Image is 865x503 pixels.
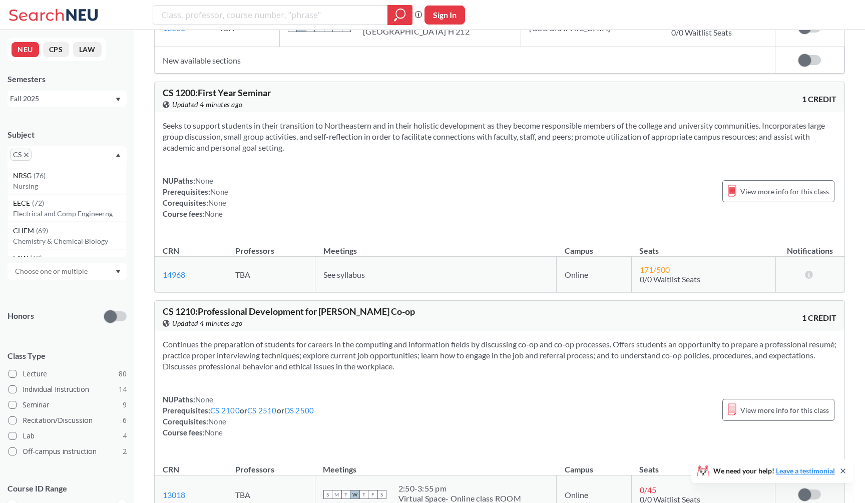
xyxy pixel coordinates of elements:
[8,483,127,494] p: Course ID Range
[227,257,315,292] td: TBA
[9,445,127,458] label: Off-campus instruction
[32,199,44,207] span: ( 72 )
[363,27,470,37] div: [GEOGRAPHIC_DATA] H 212
[350,490,359,499] span: W
[387,5,412,25] div: magnifying glass
[163,339,836,372] section: Continues the preparation of students for careers in the computing and information fields by disc...
[398,483,521,493] div: 2:50 - 3:55 pm
[13,198,32,209] span: EECE
[205,428,223,437] span: None
[802,94,836,105] span: 1 CREDIT
[163,270,185,279] a: 14968
[116,153,121,157] svg: Dropdown arrow
[13,170,34,181] span: NRSG
[163,120,836,153] section: Seeks to support students in their transition to Northeastern and in their holistic development a...
[43,42,69,57] button: CPS
[123,415,127,426] span: 6
[123,430,127,441] span: 4
[10,93,115,104] div: Fall 2025
[123,399,127,410] span: 9
[631,454,775,475] th: Seats
[557,235,632,257] th: Campus
[24,153,29,157] svg: X to remove pill
[8,263,127,280] div: Dropdown arrow
[13,181,126,191] p: Nursing
[123,446,127,457] span: 2
[247,406,277,415] a: CS 2510
[9,429,127,442] label: Lab
[163,306,415,317] span: CS 1210 : Professional Development for [PERSON_NAME] Co-op
[8,146,127,167] div: CSX to remove pillDropdown arrowNRSG(76)NursingEECE(72)Electrical and Comp EngineerngCHEM(69)Chem...
[9,414,127,427] label: Recitation/Discussion
[195,176,213,185] span: None
[8,310,34,322] p: Honors
[323,490,332,499] span: S
[368,490,377,499] span: F
[10,265,94,277] input: Choose one or multiple
[116,98,121,102] svg: Dropdown arrow
[208,417,226,426] span: None
[34,171,46,180] span: ( 76 )
[323,270,365,279] span: See syllabus
[119,368,127,379] span: 80
[163,23,185,33] a: 12008
[36,226,48,235] span: ( 69 )
[8,129,127,140] div: Subject
[640,485,656,494] span: 0 / 45
[557,454,631,475] th: Campus
[8,74,127,85] div: Semesters
[557,257,632,292] td: Online
[775,235,844,257] th: Notifications
[12,42,39,57] button: NEU
[740,404,829,416] span: View more info for this class
[640,265,670,274] span: 171 / 500
[205,209,223,218] span: None
[9,383,127,396] label: Individual Instruction
[359,490,368,499] span: T
[163,490,185,499] a: 13018
[161,7,380,24] input: Class, professor, course number, "phrase"
[394,8,406,22] svg: magnifying glass
[163,87,271,98] span: CS 1200 : First Year Seminar
[30,254,42,262] span: ( 68 )
[341,490,350,499] span: T
[740,185,829,198] span: View more info for this class
[315,454,556,475] th: Meetings
[210,187,228,196] span: None
[10,149,32,161] span: CSX to remove pill
[227,235,315,257] th: Professors
[671,28,732,37] span: 0/0 Waitlist Seats
[13,225,36,236] span: CHEM
[163,175,228,219] div: NUPaths: Prerequisites: Corequisites: Course fees:
[8,91,127,107] div: Fall 2025Dropdown arrow
[116,270,121,274] svg: Dropdown arrow
[163,245,179,256] div: CRN
[73,42,102,57] button: LAW
[9,398,127,411] label: Seminar
[713,467,835,474] span: We need your help!
[119,384,127,395] span: 14
[210,406,240,415] a: CS 2100
[640,274,700,284] span: 0/0 Waitlist Seats
[172,99,243,110] span: Updated 4 minutes ago
[8,350,127,361] span: Class Type
[13,209,126,219] p: Electrical and Comp Engineerng
[163,394,314,438] div: NUPaths: Prerequisites: or or Corequisites: Course fees:
[208,198,226,207] span: None
[284,406,314,415] a: DS 2500
[776,466,835,475] a: Leave a testimonial
[315,235,557,257] th: Meetings
[13,253,30,264] span: LAW
[802,312,836,323] span: 1 CREDIT
[227,454,315,475] th: Professors
[775,454,844,475] th: Notifications
[377,490,386,499] span: S
[13,236,126,246] p: Chemistry & Chemical Biology
[631,235,775,257] th: Seats
[9,367,127,380] label: Lecture
[332,490,341,499] span: M
[163,464,179,475] div: CRN
[195,395,213,404] span: None
[172,318,243,329] span: Updated 4 minutes ago
[424,6,465,25] button: Sign In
